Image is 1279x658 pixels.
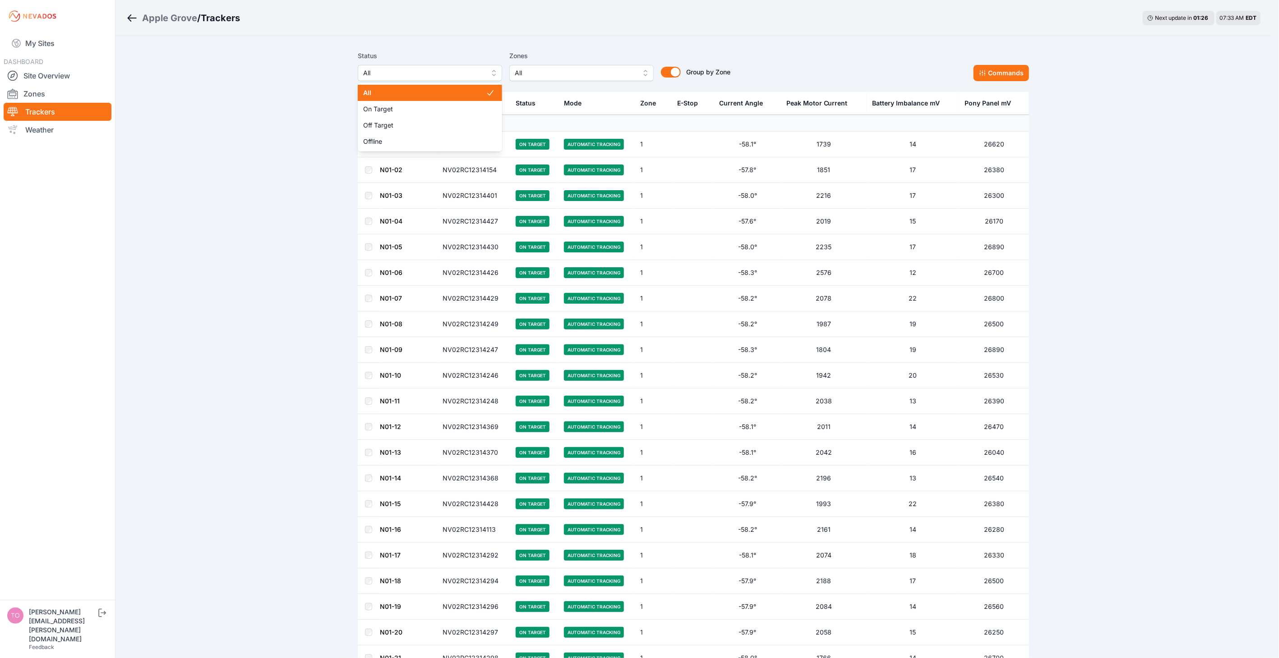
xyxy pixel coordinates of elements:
[363,88,486,97] span: All
[358,65,502,81] button: All
[363,68,484,78] span: All
[363,137,486,146] span: Offline
[358,83,502,151] div: All
[363,105,486,114] span: On Target
[363,121,486,130] span: Off Target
